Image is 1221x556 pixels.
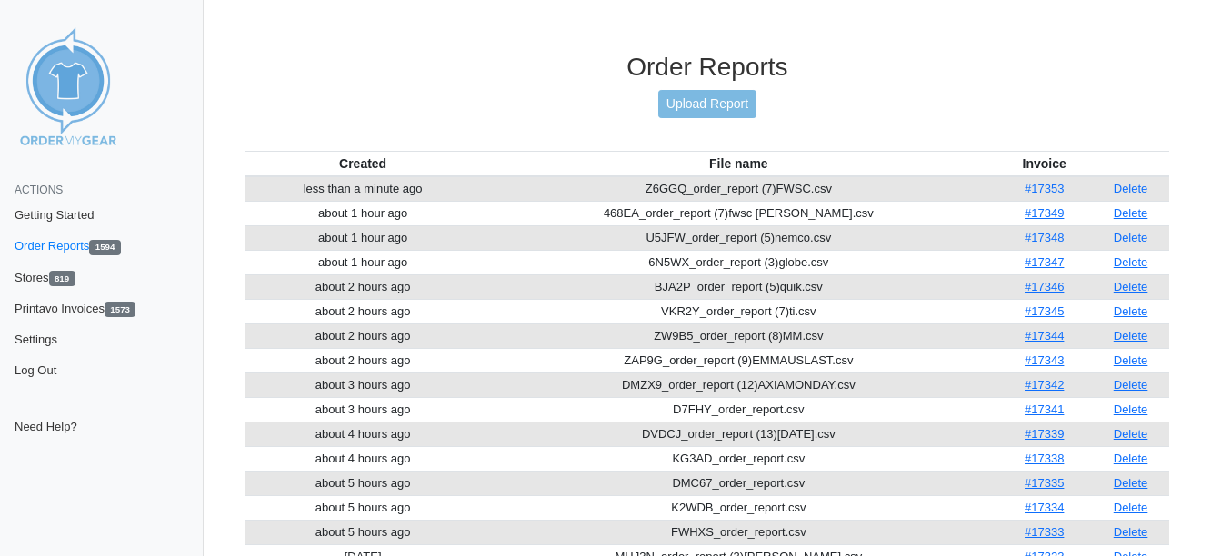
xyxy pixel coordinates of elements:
[245,495,481,520] td: about 5 hours ago
[105,302,135,317] span: 1573
[1114,353,1148,367] a: Delete
[1025,304,1064,318] a: #17345
[1114,329,1148,343] a: Delete
[1025,476,1064,490] a: #17335
[480,520,996,544] td: FWHXS_order_report.csv
[480,348,996,372] td: ZAP9G_order_report (9)EMMAUSLAST.csv
[245,323,481,348] td: about 2 hours ago
[245,52,1169,83] h3: Order Reports
[1114,501,1148,514] a: Delete
[480,372,996,397] td: DMZX9_order_report (12)AXIAMONDAY.csv
[480,446,996,471] td: KG3AD_order_report.csv
[1114,231,1148,244] a: Delete
[1114,525,1148,539] a: Delete
[996,151,1092,176] th: Invoice
[1025,182,1064,195] a: #17353
[480,151,996,176] th: File name
[480,225,996,250] td: U5JFW_order_report (5)nemco.csv
[245,201,481,225] td: about 1 hour ago
[1114,402,1148,416] a: Delete
[1114,255,1148,269] a: Delete
[480,201,996,225] td: 468EA_order_report (7)fwsc [PERSON_NAME].csv
[245,151,481,176] th: Created
[245,348,481,372] td: about 2 hours ago
[1114,427,1148,441] a: Delete
[245,225,481,250] td: about 1 hour ago
[1114,280,1148,293] a: Delete
[245,397,481,422] td: about 3 hours ago
[1025,427,1064,441] a: #17339
[245,176,481,202] td: less than a minute ago
[49,271,75,286] span: 819
[1114,182,1148,195] a: Delete
[1025,353,1064,367] a: #17343
[245,471,481,495] td: about 5 hours ago
[1025,231,1064,244] a: #17348
[1025,280,1064,293] a: #17346
[245,372,481,397] td: about 3 hours ago
[245,520,481,544] td: about 5 hours ago
[480,323,996,348] td: ZW9B5_order_report (8)MM.csv
[1114,476,1148,490] a: Delete
[1025,206,1064,220] a: #17349
[245,274,481,299] td: about 2 hours ago
[480,274,996,299] td: BJA2P_order_report (5)quik.csv
[15,184,63,196] span: Actions
[1025,255,1064,269] a: #17347
[245,422,481,446] td: about 4 hours ago
[480,495,996,520] td: K2WDB_order_report.csv
[480,471,996,495] td: DMC67_order_report.csv
[1025,402,1064,416] a: #17341
[480,176,996,202] td: Z6GGQ_order_report (7)FWSC.csv
[1114,206,1148,220] a: Delete
[1025,329,1064,343] a: #17344
[89,240,120,255] span: 1594
[1025,452,1064,465] a: #17338
[1025,378,1064,392] a: #17342
[480,422,996,446] td: DVDCJ_order_report (13)[DATE].csv
[245,446,481,471] td: about 4 hours ago
[1025,525,1064,539] a: #17333
[1114,378,1148,392] a: Delete
[1025,501,1064,514] a: #17334
[658,90,756,118] a: Upload Report
[1114,452,1148,465] a: Delete
[480,397,996,422] td: D7FHY_order_report.csv
[480,250,996,274] td: 6N5WX_order_report (3)globe.csv
[1114,304,1148,318] a: Delete
[480,299,996,323] td: VKR2Y_order_report (7)ti.csv
[245,299,481,323] td: about 2 hours ago
[245,250,481,274] td: about 1 hour ago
